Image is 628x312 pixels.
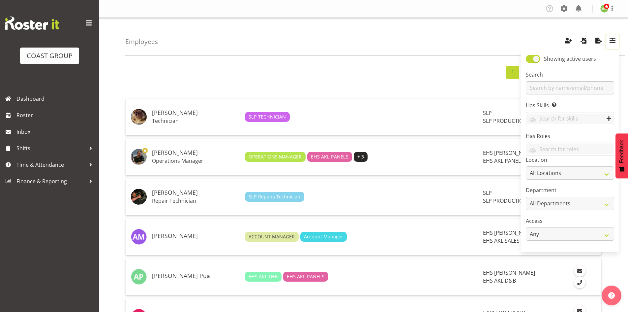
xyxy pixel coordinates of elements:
span: SLP TECHNICIAN [249,113,286,121]
span: SLP [483,189,492,196]
span: Roster [16,110,96,120]
span: SLP PRODUCTION [483,117,527,124]
h4: Employees [125,38,158,45]
span: EHS [PERSON_NAME] [483,149,535,156]
label: Has Skills [526,101,614,109]
span: Finance & Reporting [16,176,86,186]
span: SLP Repairs Technician [249,193,300,200]
span: SLP [483,109,492,117]
label: Access [526,217,614,225]
input: Search for roles [526,144,614,154]
label: Search [526,71,614,79]
span: EHS AKL PANELS [287,273,324,280]
input: Search by name/email/phone [526,81,614,94]
label: Department [526,186,614,194]
h5: [PERSON_NAME] [152,150,240,156]
span: EHS AKL SALES [483,237,520,244]
span: EHS AKL PANEL [483,157,521,164]
img: angela-kerrigan9606.jpg [600,5,608,13]
span: Feedback [619,140,625,163]
label: Has Roles [526,132,614,140]
span: EHS [PERSON_NAME] [483,269,535,276]
img: aaron-grant454b22c01f25b3c339245abd24dca433.png [131,109,147,125]
span: ACCOUNT MANAGER [249,233,295,240]
a: Email Employee [574,265,585,277]
img: Rosterit website logo [5,17,59,30]
span: OPERATIONS MANAGER [249,153,302,160]
h5: [PERSON_NAME] [152,233,240,239]
div: COAST GROUP [27,51,73,61]
h5: [PERSON_NAME] [152,110,240,116]
a: Call Employee [574,277,585,288]
p: Technician [152,118,240,124]
span: Showing active users [544,55,596,62]
input: Search for skills [526,114,614,124]
span: Account Manager [304,233,343,240]
span: Shifts [16,143,86,153]
span: Time & Attendance [16,160,86,170]
h5: [PERSON_NAME] Pua [152,273,240,279]
img: alan-burrowsbb943395863b3ae7062c263e1c991831.png [131,189,147,205]
button: Filter Employees [606,34,619,49]
span: EHS [PERSON_NAME] [483,229,535,236]
span: Inbox [16,127,96,137]
span: EHS AKL PANELS [311,153,348,160]
img: aleisha-midgley1124.jpg [131,229,147,245]
button: Import Employees [577,34,590,49]
label: Location [526,156,614,164]
img: abe-denton65321ee68e143815db86bfb5b039cb77.png [131,149,147,165]
button: Feedback - Show survey [615,133,628,178]
h5: [PERSON_NAME] [152,190,240,196]
span: SLP PRODUCTION [483,197,527,204]
span: EHS AKL D+B [249,273,278,280]
p: Operations Manager [152,157,240,164]
button: Create Employees [561,34,575,49]
span: + 3 [357,153,364,160]
img: aleki-palu-pua3116.jpg [131,269,147,285]
img: help-xxl-2.png [608,292,615,299]
span: EHS AKL D&B [483,277,516,284]
span: Dashboard [16,94,96,104]
p: Repair Technician [152,197,240,204]
button: Export Employees [592,34,606,49]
